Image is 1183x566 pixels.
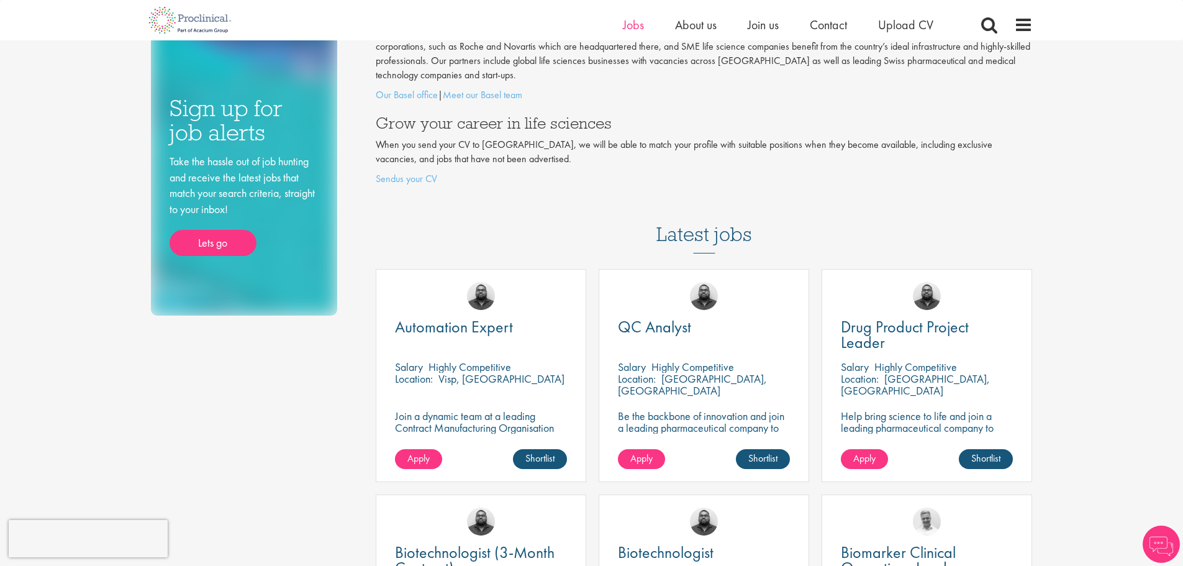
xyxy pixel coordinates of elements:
a: Upload CV [878,17,933,33]
a: Contact [810,17,847,33]
a: Shortlist [959,449,1013,469]
span: Location: [841,372,879,386]
a: QC Analyst [618,319,790,335]
a: Biotechnologist [618,545,790,560]
img: Ashley Bennett [690,508,718,536]
span: QC Analyst [618,316,691,337]
div: Take the hassle out of job hunting and receive the latest jobs that match your search criteria, s... [170,153,319,256]
span: Location: [395,372,433,386]
span: Location: [618,372,656,386]
p: Be the backbone of innovation and join a leading pharmaceutical company to help keep life-changin... [618,410,790,457]
span: Apply [407,452,430,465]
p: Help bring science to life and join a leading pharmaceutical company to play a key role in delive... [841,410,1013,469]
a: Drug Product Project Leader [841,319,1013,350]
span: Salary [841,360,869,374]
span: Salary [395,360,423,374]
a: Join us [748,17,779,33]
span: Automation Expert [395,316,513,337]
p: Highly Competitive [428,360,511,374]
img: Ashley Bennett [913,282,941,310]
p: Join a dynamic team at a leading Contract Manufacturing Organisation (CMO) and contribute to grou... [395,410,567,469]
a: Lets go [170,230,256,256]
img: Ashley Bennett [467,508,495,536]
p: [GEOGRAPHIC_DATA], [GEOGRAPHIC_DATA] [841,372,990,398]
a: Automation Expert [395,319,567,335]
h3: Sign up for job alerts [170,96,319,144]
span: Apply [630,452,653,465]
h3: Latest jobs [656,193,752,253]
a: Apply [618,449,665,469]
img: Joshua Bye [913,508,941,536]
a: Shortlist [736,449,790,469]
p: Highly Competitive [874,360,957,374]
p: Positioned in the heart of [GEOGRAPHIC_DATA], [GEOGRAPHIC_DATA] is renowned around the world for ... [376,25,1033,82]
p: Visp, [GEOGRAPHIC_DATA] [438,372,564,386]
a: Jobs [623,17,644,33]
h3: Grow your career in life sciences [376,115,1033,131]
span: Salary [618,360,646,374]
a: Shortlist [513,449,567,469]
a: Meet our Basel team [443,88,522,101]
span: Biotechnologist [618,542,714,563]
a: Sendus your CV [376,172,437,185]
img: Ashley Bennett [467,282,495,310]
a: Apply [395,449,442,469]
img: Chatbot [1143,526,1180,563]
a: Our Basel office [376,88,438,101]
span: Drug Product Project Leader [841,316,969,353]
p: [GEOGRAPHIC_DATA], [GEOGRAPHIC_DATA] [618,372,767,398]
img: Ashley Bennett [690,282,718,310]
p: Highly Competitive [651,360,734,374]
p: When you send your CV to [GEOGRAPHIC_DATA], we will be able to match your profile with suitable p... [376,138,1033,167]
a: About us [675,17,717,33]
p: | [376,88,1033,103]
span: Apply [853,452,876,465]
a: Apply [841,449,888,469]
iframe: reCAPTCHA [9,520,168,557]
